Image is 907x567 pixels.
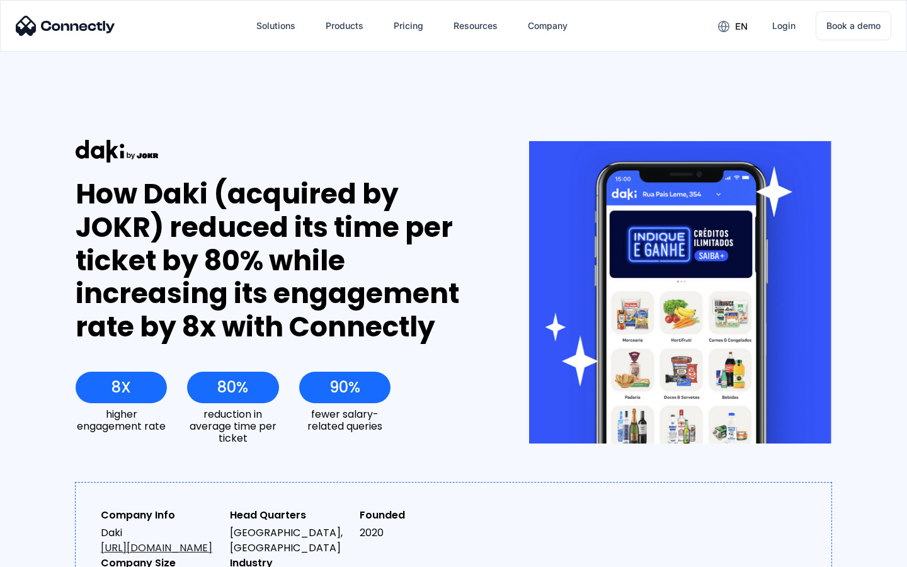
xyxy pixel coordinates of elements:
div: Head Quarters [230,508,349,523]
div: 80% [217,379,248,396]
div: Company [518,11,578,41]
div: [GEOGRAPHIC_DATA], [GEOGRAPHIC_DATA] [230,525,349,556]
div: 2020 [360,525,479,541]
div: Products [326,17,363,35]
div: How Daki (acquired by JOKR) reduced its time per ticket by 80% while increasing its engagement ra... [76,178,483,344]
img: Connectly Logo [16,16,115,36]
div: en [708,16,757,35]
div: reduction in average time per ticket [187,408,278,445]
a: Login [762,11,806,41]
div: Daki [101,525,220,556]
div: Login [772,17,796,35]
div: Products [316,11,374,41]
div: Resources [443,11,508,41]
div: higher engagement rate [76,408,167,432]
a: [URL][DOMAIN_NAME] [101,541,212,555]
ul: Language list [25,545,76,563]
aside: Language selected: English [13,545,76,563]
div: Pricing [394,17,423,35]
a: Pricing [384,11,433,41]
div: en [735,18,748,35]
a: Book a demo [816,11,891,40]
div: Resources [453,17,498,35]
div: Solutions [256,17,295,35]
div: 8X [111,379,131,396]
div: Founded [360,508,479,523]
div: Company [528,17,568,35]
div: fewer salary-related queries [299,408,391,432]
div: Solutions [246,11,305,41]
div: Company Info [101,508,220,523]
div: 90% [329,379,360,396]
